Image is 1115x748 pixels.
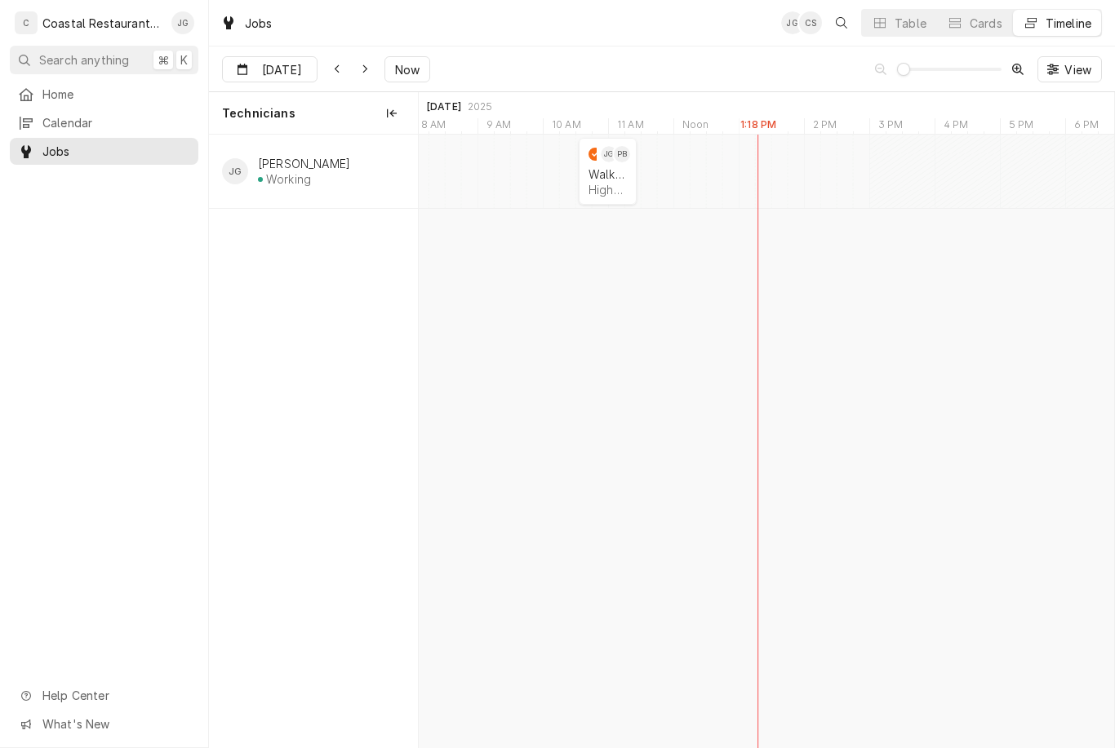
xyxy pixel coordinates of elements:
div: Noon [673,118,717,136]
div: James Gatton's Avatar [781,11,804,34]
div: CS [799,11,822,34]
span: Technicians [222,105,295,122]
div: [PERSON_NAME] [258,157,350,170]
div: Highwater Managment | [GEOGRAPHIC_DATA], 21842 [589,183,627,197]
div: 3 PM [869,118,912,136]
button: Now [384,56,430,82]
a: Calendar [10,109,198,136]
div: normal [419,135,1114,748]
span: Calendar [42,114,190,131]
label: 1:18 PM [740,118,776,131]
div: Table [895,15,926,32]
span: Jobs [42,143,190,160]
span: Help Center [42,687,189,704]
span: What's New [42,715,189,733]
div: 5 PM [1000,118,1042,136]
div: 11 AM [608,118,652,136]
div: JG [781,11,804,34]
div: Walk In Cooler [589,167,627,181]
div: [DATE] [427,100,461,113]
div: Phill Blush's Avatar [614,146,630,162]
a: Go to Help Center [10,682,198,709]
div: Chris Sockriter's Avatar [799,11,822,34]
div: James Gatton's Avatar [222,158,248,184]
span: K [180,51,188,69]
button: Open search [828,10,855,36]
div: Cards [970,15,1002,32]
a: Home [10,81,198,108]
div: 4 PM [935,118,977,136]
div: 6 PM [1065,118,1108,136]
div: Working [266,172,311,186]
button: Search anything⌘K [10,46,198,74]
div: 10 AM [543,118,589,136]
button: View [1037,56,1102,82]
span: ⌘ [158,51,169,69]
div: 2025 [468,100,493,113]
div: C [15,11,38,34]
div: James Gatton's Avatar [171,11,194,34]
button: [DATE] [222,56,318,82]
a: Jobs [10,138,198,165]
span: Search anything [39,51,129,69]
div: Timeline [1046,15,1091,32]
div: PB [614,146,630,162]
span: View [1061,61,1095,78]
div: JG [171,11,194,34]
div: JG [601,146,617,162]
div: JG [222,158,248,184]
div: James Gatton's Avatar [601,146,617,162]
a: Go to What's New [10,710,198,737]
div: 2 PM [804,118,846,136]
span: Home [42,86,190,103]
div: Coastal Restaurant Repair [42,15,162,32]
div: Technicians column. SPACE for context menu [209,92,418,135]
div: left [209,135,418,748]
span: Now [392,61,423,78]
div: 9 AM [478,118,520,136]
